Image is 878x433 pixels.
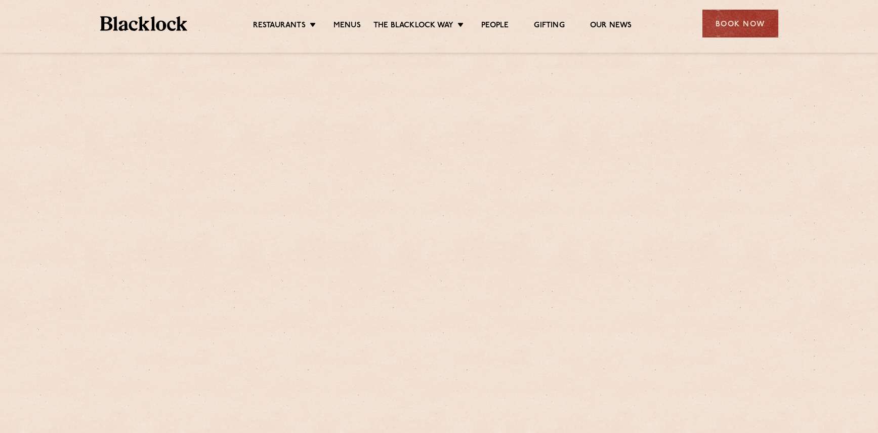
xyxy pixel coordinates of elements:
a: Menus [333,21,361,32]
a: Our News [590,21,632,32]
a: Restaurants [253,21,306,32]
a: Gifting [534,21,564,32]
a: People [481,21,509,32]
div: Book Now [702,10,778,37]
a: The Blacklock Way [373,21,453,32]
img: BL_Textured_Logo-footer-cropped.svg [100,16,188,31]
